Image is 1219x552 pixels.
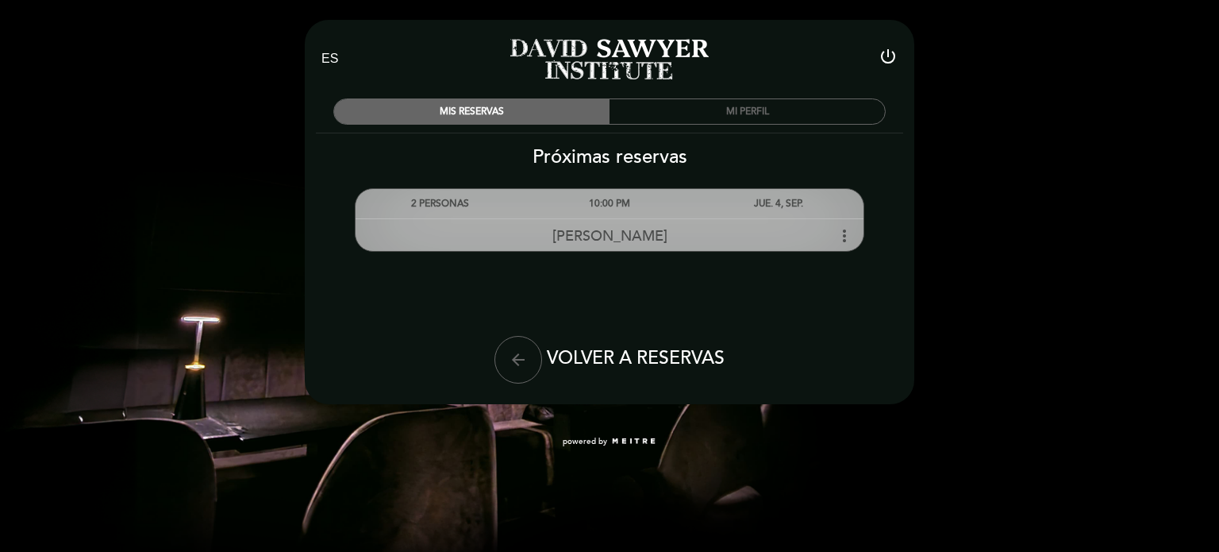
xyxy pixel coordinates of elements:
[525,189,694,218] div: 10:00 PM
[694,189,863,218] div: JUE. 4, SEP.
[563,436,656,447] a: powered by
[510,37,709,81] a: [PERSON_NAME] Institute
[356,189,525,218] div: 2 PERSONAS
[547,347,725,369] span: VOLVER A RESERVAS
[835,226,854,245] i: more_vert
[563,436,607,447] span: powered by
[494,336,542,384] button: arrow_back
[552,227,667,245] span: [PERSON_NAME]
[304,145,915,168] h2: Próximas reservas
[611,438,656,446] img: MEITRE
[609,99,885,124] div: MI PERFIL
[879,47,898,71] button: power_settings_new
[879,47,898,66] i: power_settings_new
[509,350,528,369] i: arrow_back
[334,99,609,124] div: MIS RESERVAS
